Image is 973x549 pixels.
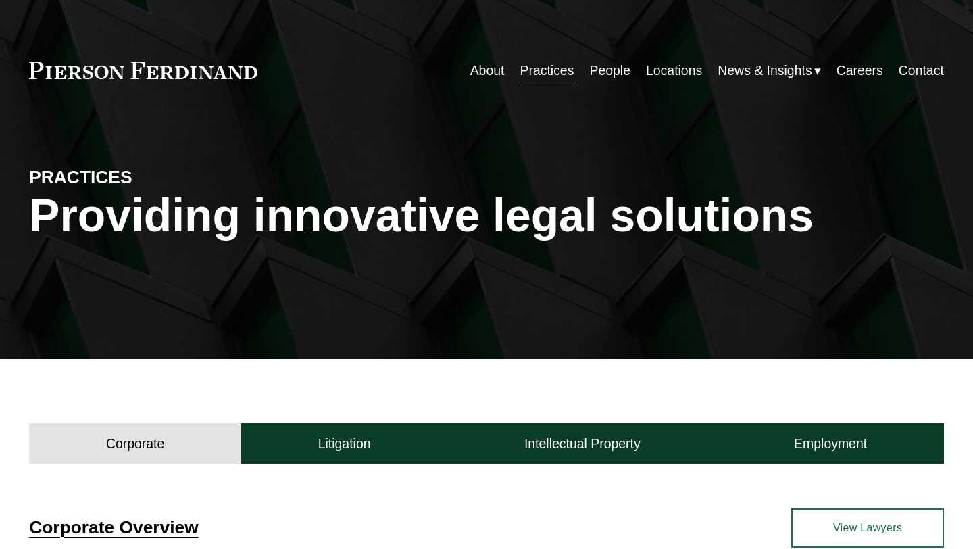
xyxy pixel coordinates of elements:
a: Locations [646,57,702,84]
h4: Corporate [106,435,164,452]
h4: Employment [794,435,867,452]
a: About [470,57,505,84]
a: View Lawyers [791,508,944,548]
h4: Intellectual Property [524,435,641,452]
a: Corporate Overview [29,517,199,538]
h4: PRACTICES [29,166,257,189]
a: Careers [837,57,883,84]
a: Contact [899,57,944,84]
h1: Providing innovative legal solutions [29,189,944,242]
h4: Litigation [318,435,371,452]
a: folder dropdown [718,57,820,84]
a: Practices [520,57,574,84]
a: People [589,57,630,84]
span: News & Insights [718,59,812,82]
